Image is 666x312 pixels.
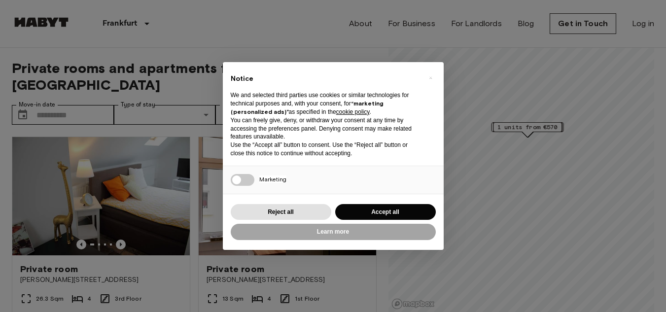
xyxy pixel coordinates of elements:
[231,116,420,141] p: You can freely give, deny, or withdraw your consent at any time by accessing the preferences pane...
[231,91,420,116] p: We and selected third parties use cookies or similar technologies for technical purposes and, wit...
[231,204,331,220] button: Reject all
[231,141,420,158] p: Use the “Accept all” button to consent. Use the “Reject all” button or close this notice to conti...
[429,72,432,84] span: ×
[335,204,436,220] button: Accept all
[259,175,286,183] span: Marketing
[423,70,439,86] button: Close this notice
[336,108,370,115] a: cookie policy
[231,74,420,84] h2: Notice
[231,224,436,240] button: Learn more
[231,100,384,115] strong: “marketing (personalized ads)”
